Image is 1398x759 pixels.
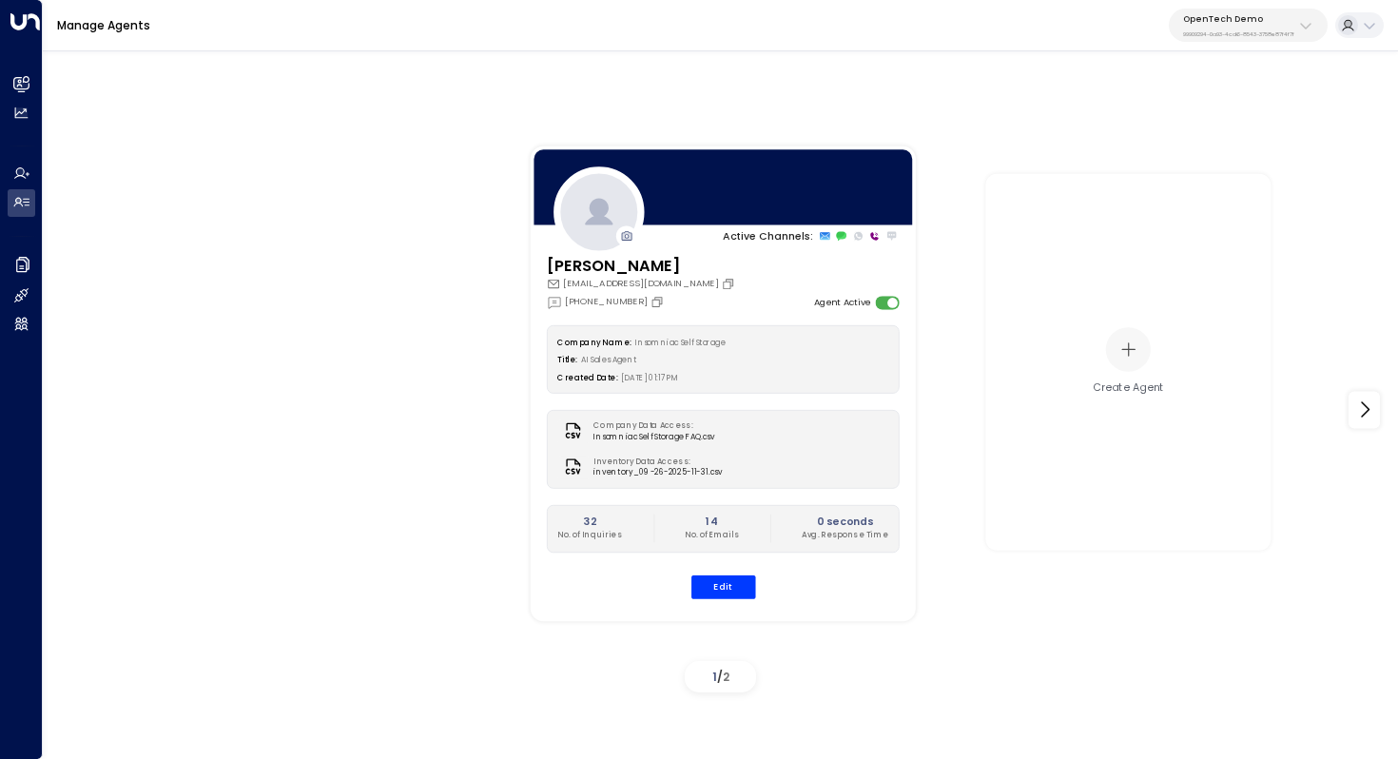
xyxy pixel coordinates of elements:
div: [EMAIL_ADDRESS][DOMAIN_NAME] [546,277,738,290]
div: Create Agent [1093,380,1164,396]
label: Company Name: [557,337,631,347]
h3: [PERSON_NAME] [546,254,738,277]
label: Agent Active [813,296,869,309]
span: [DATE] 01:17 PM [621,373,678,383]
label: Inventory Data Access: [593,456,715,467]
h2: 0 seconds [802,515,888,530]
span: 1 [712,669,717,685]
span: Insomniac Self Storage [634,337,725,347]
button: Copy [650,295,668,308]
span: inventory_09-26-2025-11-31.csv [593,467,722,478]
p: No. of Emails [685,530,739,541]
a: Manage Agents [57,17,150,33]
p: No. of Inquiries [557,530,622,541]
button: Edit [690,574,755,598]
h2: 14 [685,515,739,530]
p: Active Channels: [723,228,813,243]
label: Created Date: [557,373,617,383]
span: 2 [723,669,729,685]
label: Title: [557,355,577,365]
label: Company Data Access: [593,419,708,431]
p: OpenTech Demo [1183,13,1294,25]
span: AI Sales Agent [581,355,637,365]
div: [PHONE_NUMBER] [546,294,667,309]
button: Copy [721,277,738,290]
h2: 32 [557,515,622,530]
button: OpenTech Demo99909294-0a93-4cd6-8543-3758e87f4f7f [1169,9,1328,42]
div: / [685,661,756,692]
p: Avg. Response Time [802,530,888,541]
span: Insomniac Self Storage FAQ.csv [593,431,714,442]
p: 99909294-0a93-4cd6-8543-3758e87f4f7f [1183,30,1294,38]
